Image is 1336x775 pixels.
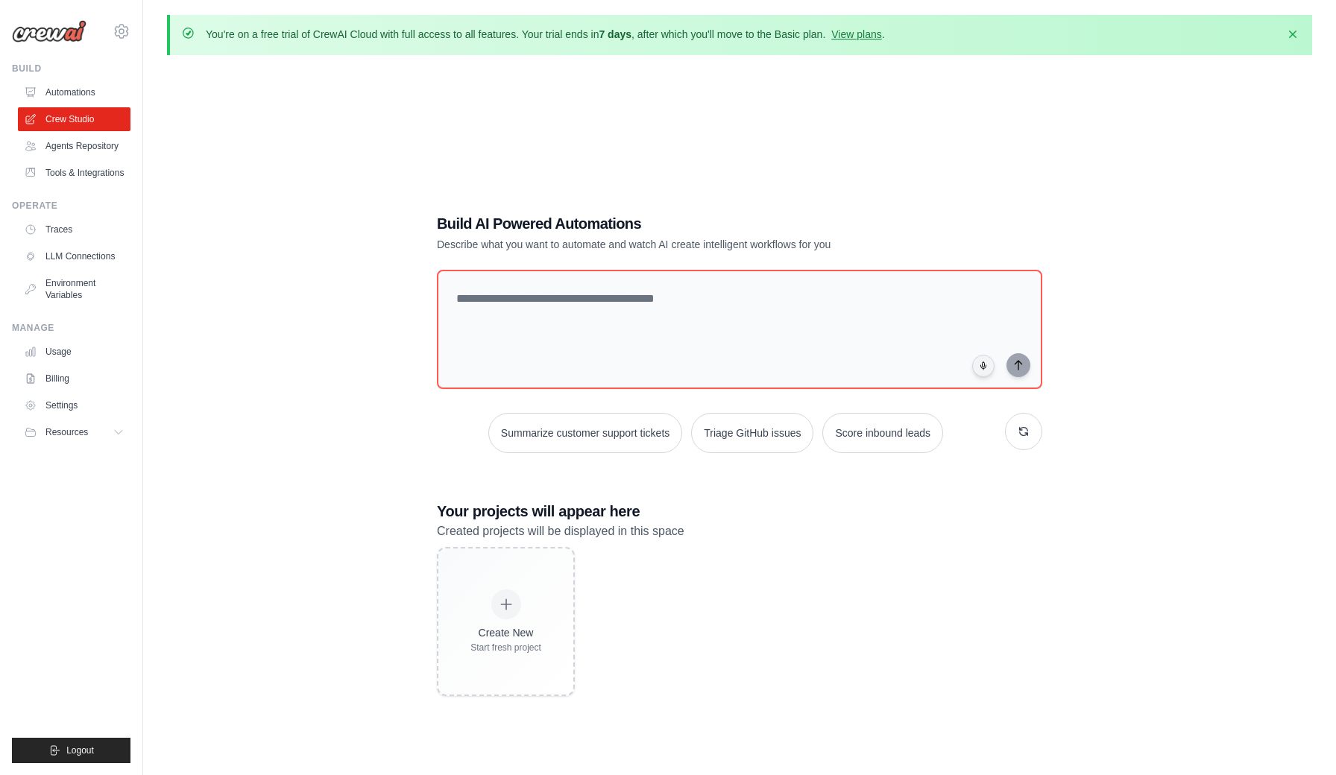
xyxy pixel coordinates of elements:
button: Summarize customer support tickets [488,413,682,453]
button: Triage GitHub issues [691,413,813,453]
a: Traces [18,218,130,241]
a: View plans [831,28,881,40]
a: LLM Connections [18,244,130,268]
a: Agents Repository [18,134,130,158]
a: Usage [18,340,130,364]
p: Describe what you want to automate and watch AI create intelligent workflows for you [437,237,938,252]
button: Get new suggestions [1005,413,1042,450]
a: Billing [18,367,130,390]
a: Environment Variables [18,271,130,307]
h1: Build AI Powered Automations [437,213,938,234]
a: Settings [18,393,130,417]
img: Logo [12,20,86,42]
div: Start fresh project [470,642,541,654]
p: Created projects will be displayed in this space [437,522,1042,541]
span: Resources [45,426,88,438]
span: Logout [66,744,94,756]
p: You're on a free trial of CrewAI Cloud with full access to all features. Your trial ends in , aft... [206,27,885,42]
button: Click to speak your automation idea [972,355,995,377]
a: Automations [18,80,130,104]
div: Manage [12,322,130,334]
button: Score inbound leads [822,413,943,453]
button: Resources [18,420,130,444]
button: Logout [12,738,130,763]
div: Build [12,63,130,75]
div: Operate [12,200,130,212]
div: Create New [470,625,541,640]
a: Tools & Integrations [18,161,130,185]
strong: 7 days [599,28,631,40]
a: Crew Studio [18,107,130,131]
h3: Your projects will appear here [437,501,1042,522]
